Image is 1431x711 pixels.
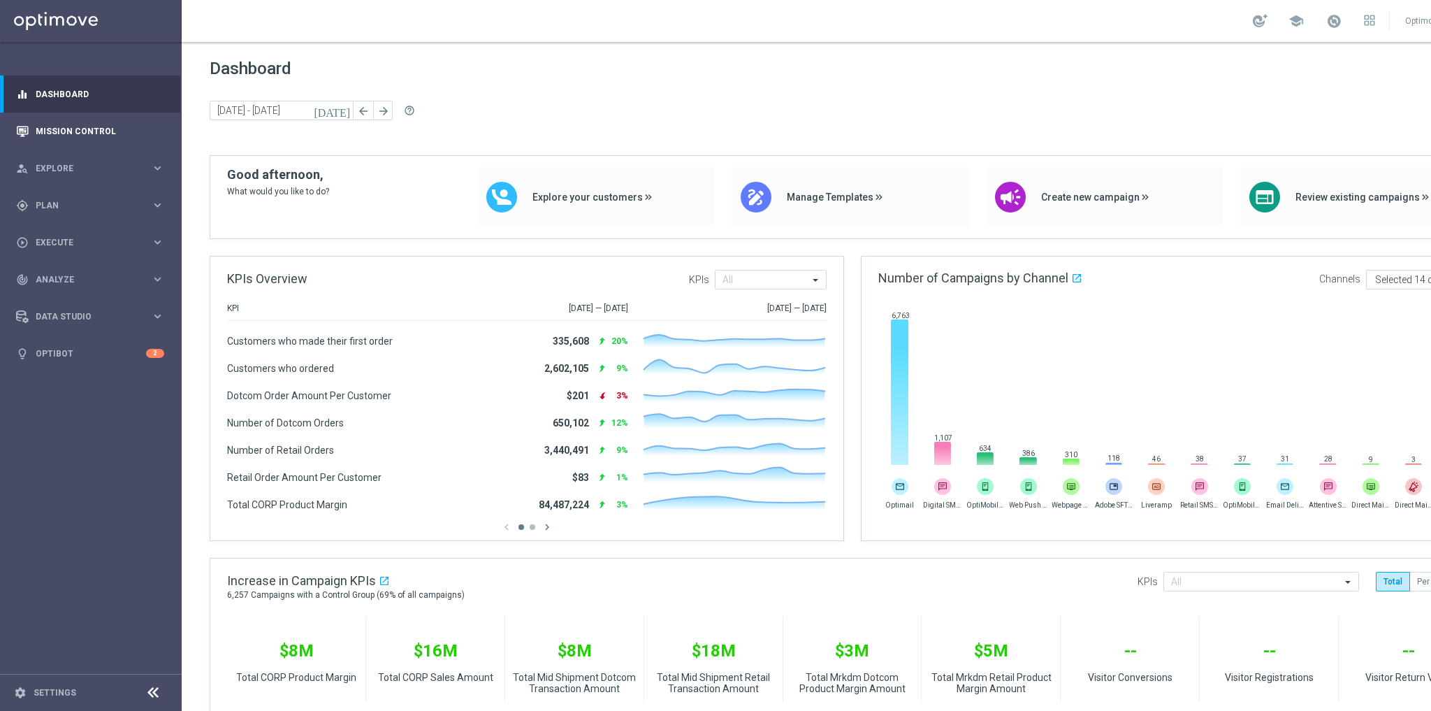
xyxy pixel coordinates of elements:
div: 2 [146,349,164,358]
span: Data Studio [36,313,151,321]
i: track_changes [16,273,29,286]
div: Execute [16,236,151,249]
a: Mission Control [36,113,164,150]
i: play_circle_outline [16,236,29,249]
i: lightbulb [16,347,29,360]
span: Analyze [36,275,151,284]
div: Analyze [16,273,151,286]
div: Plan [16,199,151,212]
div: Mission Control [16,113,164,150]
i: keyboard_arrow_right [151,273,164,286]
i: keyboard_arrow_right [151,236,164,249]
i: keyboard_arrow_right [151,310,164,323]
a: Dashboard [36,76,164,113]
i: keyboard_arrow_right [151,199,164,212]
button: equalizer Dashboard [15,89,165,100]
i: keyboard_arrow_right [151,161,164,175]
button: person_search Explore keyboard_arrow_right [15,163,165,174]
button: play_circle_outline Execute keyboard_arrow_right [15,237,165,248]
button: lightbulb Optibot 2 [15,348,165,359]
button: gps_fixed Plan keyboard_arrow_right [15,200,165,211]
span: Plan [36,201,151,210]
button: Data Studio keyboard_arrow_right [15,311,165,322]
i: gps_fixed [16,199,29,212]
a: Settings [34,689,76,697]
div: Optibot [16,335,164,372]
span: Execute [36,238,151,247]
button: track_changes Analyze keyboard_arrow_right [15,274,165,285]
div: Explore [16,162,151,175]
i: person_search [16,162,29,175]
a: Optibot [36,335,146,372]
i: equalizer [16,88,29,101]
div: Dashboard [16,76,164,113]
span: school [1288,13,1304,29]
span: Explore [36,164,151,173]
i: settings [14,687,27,699]
div: Data Studio [16,310,151,323]
button: Mission Control [15,126,165,137]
